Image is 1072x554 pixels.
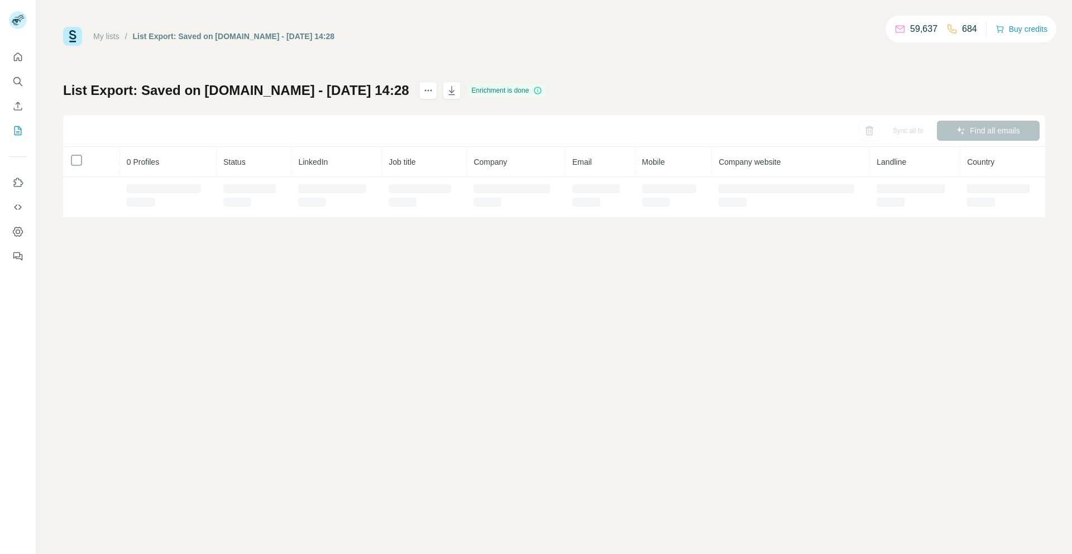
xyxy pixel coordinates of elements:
[962,22,977,36] p: 684
[9,197,27,217] button: Use Surfe API
[9,246,27,266] button: Feedback
[967,157,994,166] span: Country
[389,157,415,166] span: Job title
[9,173,27,193] button: Use Surfe on LinkedIn
[9,96,27,116] button: Enrich CSV
[9,121,27,141] button: My lists
[877,157,906,166] span: Landline
[298,157,328,166] span: LinkedIn
[468,84,546,97] div: Enrichment is done
[642,157,665,166] span: Mobile
[9,222,27,242] button: Dashboard
[473,157,507,166] span: Company
[127,157,159,166] span: 0 Profiles
[93,32,119,41] a: My lists
[719,157,781,166] span: Company website
[63,27,82,46] img: Surfe Logo
[9,71,27,92] button: Search
[419,82,437,99] button: actions
[125,31,127,42] li: /
[9,47,27,67] button: Quick start
[910,22,937,36] p: 59,637
[223,157,246,166] span: Status
[996,21,1047,37] button: Buy credits
[572,157,592,166] span: Email
[133,31,334,42] div: List Export: Saved on [DOMAIN_NAME] - [DATE] 14:28
[63,82,409,99] h1: List Export: Saved on [DOMAIN_NAME] - [DATE] 14:28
